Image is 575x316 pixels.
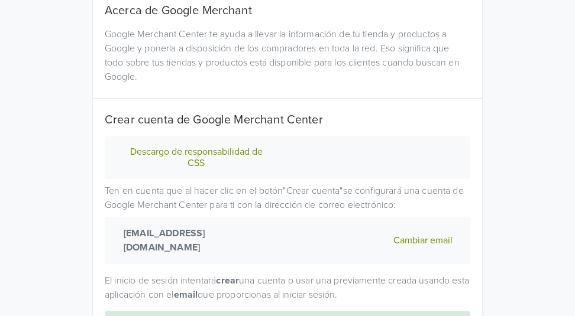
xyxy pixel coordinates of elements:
button: Descargo de responsabilidad de CSS [119,146,273,170]
button: Cambiar email [390,226,456,255]
p: El inicio de sesión intentará una cuenta o usar una previamente creada usando esta aplicación con... [105,273,470,302]
h5: Acerca de Google Merchant [105,4,470,18]
p: Ten en cuenta que al hacer clic en el botón " Crear cuenta " se configurará una cuenta de Google ... [105,184,470,264]
strong: [EMAIL_ADDRESS][DOMAIN_NAME] [119,226,273,255]
div: Google Merchant Center te ayuda a llevar la información de tu tienda y productos a Google y poner... [96,27,479,84]
h5: Crear cuenta de Google Merchant Center [105,113,470,127]
strong: email [174,289,198,301]
strong: crear [216,275,239,286]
